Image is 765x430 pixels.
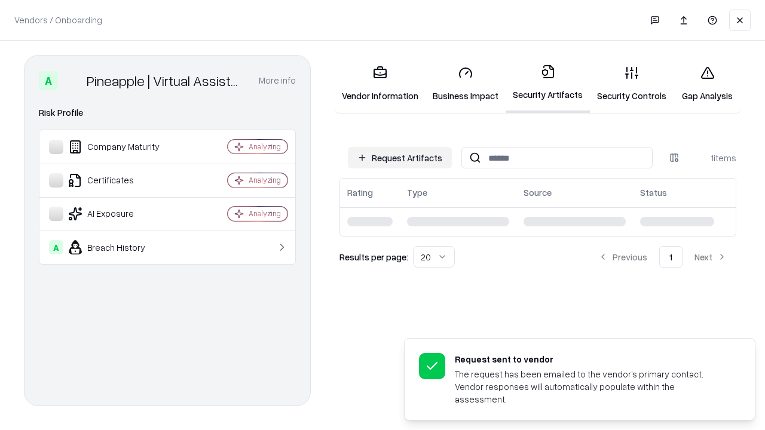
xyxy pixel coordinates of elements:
div: Type [407,186,427,199]
nav: pagination [589,246,736,268]
a: Vendor Information [335,56,426,112]
button: 1 [659,246,683,268]
p: Results per page: [339,251,408,263]
a: Security Artifacts [506,55,590,113]
img: Pineapple | Virtual Assistant Agency [63,71,82,90]
div: Rating [347,186,373,199]
div: Source [524,186,552,199]
a: Business Impact [426,56,506,112]
div: Breach History [49,240,192,254]
button: Request Artifacts [348,147,452,168]
div: Analyzing [249,208,281,219]
div: Company Maturity [49,140,192,154]
div: Analyzing [249,142,281,152]
a: Gap Analysis [674,56,741,112]
div: Certificates [49,173,192,188]
button: More info [259,70,296,91]
p: Vendors / Onboarding [14,14,102,26]
div: 1 items [688,152,736,164]
div: A [49,240,63,254]
div: Analyzing [249,175,281,185]
div: Risk Profile [39,106,296,120]
a: Security Controls [590,56,674,112]
div: AI Exposure [49,207,192,221]
div: The request has been emailed to the vendor’s primary contact. Vendor responses will automatically... [455,368,726,406]
div: Request sent to vendor [455,353,726,365]
div: Status [640,186,667,199]
div: A [39,71,58,90]
div: Pineapple | Virtual Assistant Agency [87,71,244,90]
